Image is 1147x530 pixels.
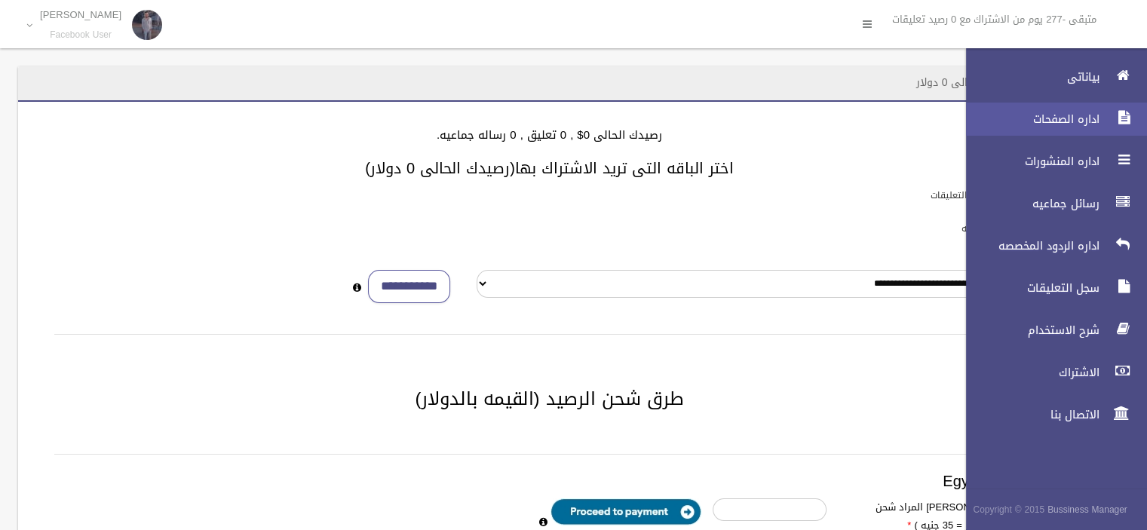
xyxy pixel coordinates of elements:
[953,238,1104,253] span: اداره الردود المخصصه
[973,501,1044,518] span: Copyright © 2015
[40,29,121,41] small: Facebook User
[961,220,1050,237] label: باقات الرسائل الجماعيه
[953,60,1147,93] a: بياناتى
[953,112,1104,127] span: اداره الصفحات
[953,154,1104,169] span: اداره المنشورات
[953,365,1104,380] span: الاشتراك
[953,196,1104,211] span: رسائل جماعيه
[1047,501,1127,518] strong: Bussiness Manager
[898,68,1081,97] header: الاشتراك - رصيدك الحالى 0 دولار
[953,407,1104,422] span: الاتصال بنا
[953,145,1147,178] a: اداره المنشورات
[953,271,1147,305] a: سجل التعليقات
[953,398,1147,431] a: الاتصال بنا
[953,323,1104,338] span: شرح الاستخدام
[953,280,1104,296] span: سجل التعليقات
[953,69,1104,84] span: بياناتى
[36,129,1063,142] h4: رصيدك الحالى 0$ , 0 تعليق , 0 رساله جماعيه.
[953,229,1147,262] a: اداره الردود المخصصه
[953,314,1147,347] a: شرح الاستخدام
[953,103,1147,136] a: اداره الصفحات
[40,9,121,20] p: [PERSON_NAME]
[953,187,1147,220] a: رسائل جماعيه
[36,389,1063,409] h2: طرق شحن الرصيد (القيمه بالدولار)
[931,187,1050,204] label: باقات الرد الالى على التعليقات
[36,160,1063,176] h3: اختر الباقه التى تريد الاشتراك بها(رصيدك الحالى 0 دولار)
[953,356,1147,389] a: الاشتراك
[54,473,1044,489] h3: Egypt payment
